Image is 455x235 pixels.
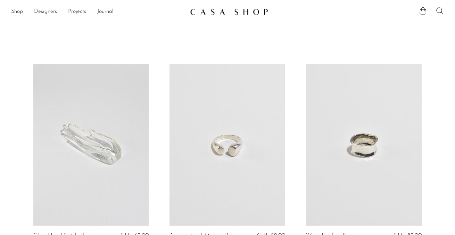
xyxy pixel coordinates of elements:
a: Projects [68,7,86,16]
nav: Desktop navigation [11,6,184,18]
ul: NEW HEADER MENU [11,6,184,18]
a: Shop [11,7,23,16]
a: Designers [34,7,57,16]
a: Journal [97,7,114,16]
